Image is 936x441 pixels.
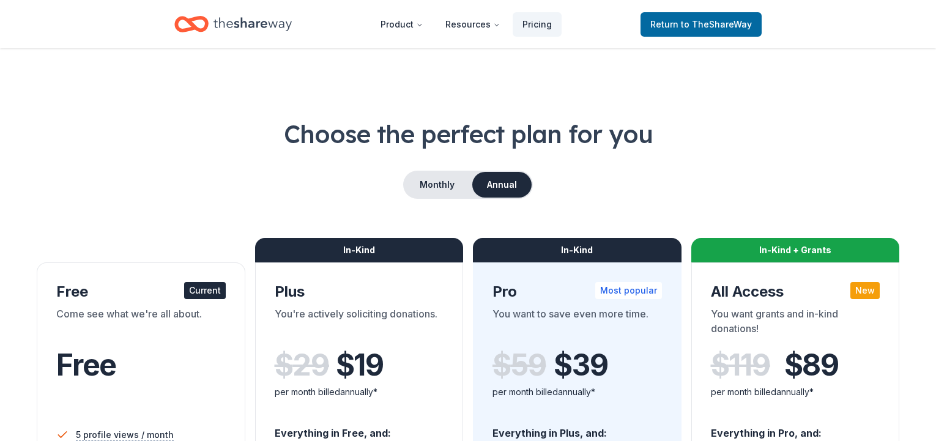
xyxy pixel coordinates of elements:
[554,348,607,382] span: $ 39
[513,12,562,37] a: Pricing
[56,306,226,341] div: Come see what we're all about.
[404,172,470,198] button: Monthly
[492,306,662,341] div: You want to save even more time.
[371,12,433,37] button: Product
[711,415,880,441] div: Everything in Pro, and:
[255,238,464,262] div: In-Kind
[174,10,292,39] a: Home
[275,306,444,341] div: You're actively soliciting donations.
[275,385,444,399] div: per month billed annually*
[371,10,562,39] nav: Main
[784,348,839,382] span: $ 89
[650,17,752,32] span: Return
[691,238,900,262] div: In-Kind + Grants
[29,117,907,151] h1: Choose the perfect plan for you
[492,415,662,441] div: Everything in Plus, and:
[711,282,880,302] div: All Access
[184,282,226,299] div: Current
[711,385,880,399] div: per month billed annually*
[336,348,384,382] span: $ 19
[492,385,662,399] div: per month billed annually*
[641,12,762,37] a: Returnto TheShareWay
[472,172,532,198] button: Annual
[436,12,510,37] button: Resources
[56,282,226,302] div: Free
[56,347,116,383] span: Free
[275,415,444,441] div: Everything in Free, and:
[711,306,880,341] div: You want grants and in-kind donations!
[681,19,752,29] span: to TheShareWay
[275,282,444,302] div: Plus
[492,282,662,302] div: Pro
[850,282,880,299] div: New
[473,238,682,262] div: In-Kind
[595,282,662,299] div: Most popular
